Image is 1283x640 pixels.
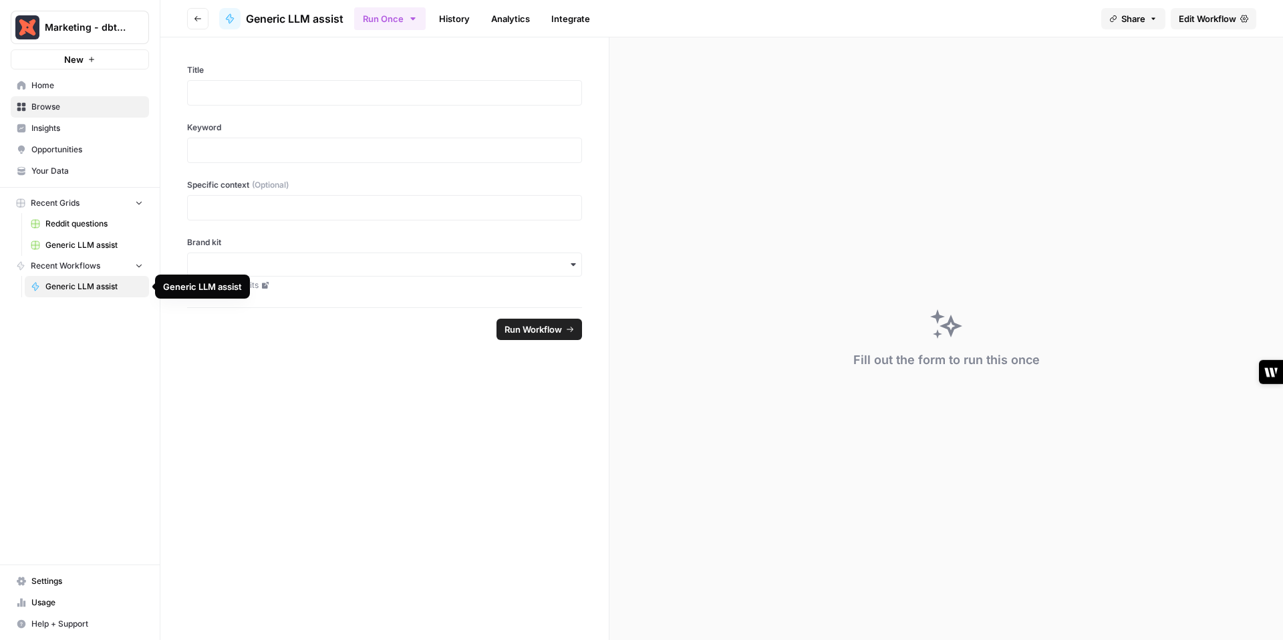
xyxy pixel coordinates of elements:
span: Opportunities [31,144,143,156]
span: New [64,53,84,66]
a: Generic LLM assist [219,8,343,29]
a: Settings [11,571,149,592]
label: Keyword [187,122,582,134]
a: Home [11,75,149,96]
label: Title [187,64,582,76]
a: Usage [11,592,149,613]
label: Brand kit [187,236,582,249]
span: Run Workflow [505,323,562,336]
label: Specific context [187,179,582,191]
a: Browse [11,96,149,118]
button: Workspace: Marketing - dbt Labs [11,11,149,44]
div: Fill out the form to run this once [853,351,1040,369]
button: Run Workflow [496,319,582,340]
button: New [11,49,149,69]
span: Generic LLM assist [45,281,143,293]
span: Browse [31,101,143,113]
span: Recent Workflows [31,260,100,272]
span: Home [31,79,143,92]
span: Your Data [31,165,143,177]
a: Integrate [543,8,598,29]
a: Edit Workflow [1171,8,1256,29]
span: Marketing - dbt Labs [45,21,126,34]
span: Settings [31,575,143,587]
a: Opportunities [11,139,149,160]
button: Help + Support [11,613,149,635]
span: Generic LLM assist [45,239,143,251]
a: Analytics [483,8,538,29]
a: Your Data [11,160,149,182]
span: Usage [31,597,143,609]
a: Reddit questions [25,213,149,234]
a: Manage Brand Kits [187,279,582,291]
a: Insights [11,118,149,139]
img: Marketing - dbt Labs Logo [15,15,39,39]
button: Share [1101,8,1165,29]
span: Share [1121,12,1145,25]
span: Insights [31,122,143,134]
span: Generic LLM assist [246,11,343,27]
span: Edit Workflow [1179,12,1236,25]
button: Recent Grids [11,193,149,213]
a: Generic LLM assist [25,234,149,256]
span: Help + Support [31,618,143,630]
button: Recent Workflows [11,256,149,276]
a: History [431,8,478,29]
span: (Optional) [252,179,289,191]
button: Run Once [354,7,426,30]
span: Recent Grids [31,197,80,209]
span: Reddit questions [45,218,143,230]
a: Generic LLM assist [25,276,149,297]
